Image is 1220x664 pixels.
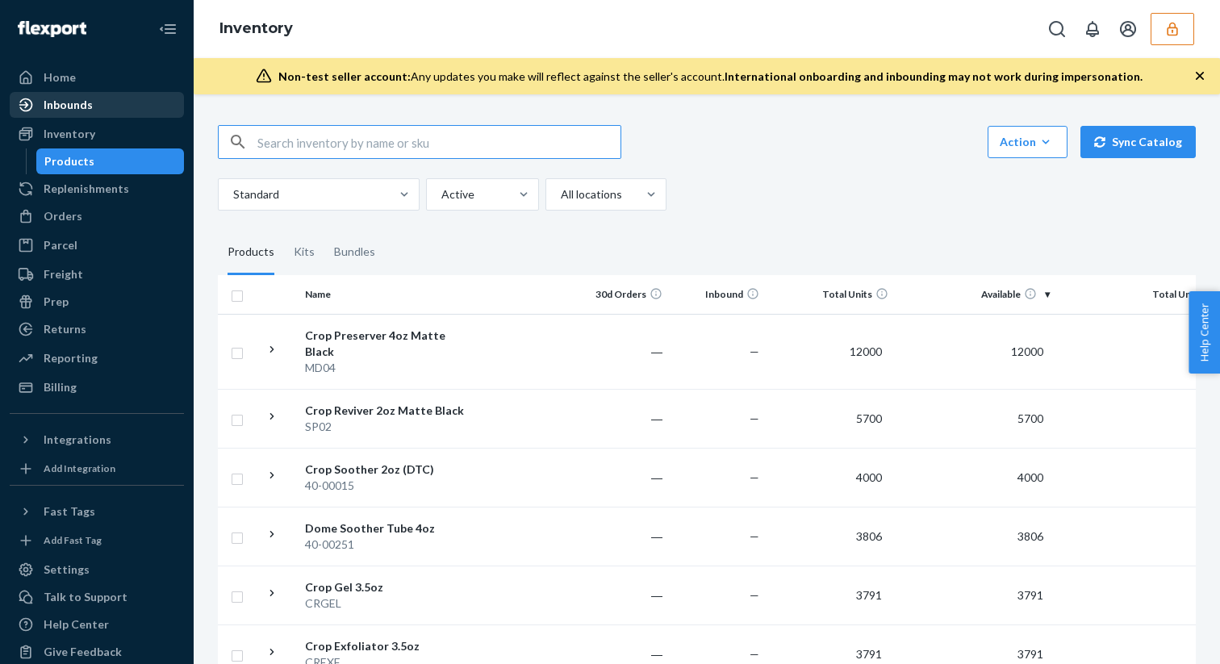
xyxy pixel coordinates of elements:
span: 3791 [1011,647,1050,661]
span: — [750,588,759,602]
a: Talk to Support [10,584,184,610]
span: — [750,647,759,661]
span: 3791 [850,588,888,602]
button: Help Center [1189,291,1220,374]
div: Any updates you make will reflect against the seller's account. [278,69,1143,85]
div: Crop Preserver 4oz Matte Black [305,328,474,360]
td: ― [572,314,669,389]
td: ― [572,448,669,507]
div: Crop Gel 3.5oz [305,579,474,595]
a: Inbounds [10,92,184,118]
div: Fast Tags [44,503,95,520]
span: — [750,411,759,425]
div: Reporting [44,350,98,366]
div: 40-00251 [305,537,474,553]
td: ― [572,507,669,566]
div: 40-00015 [305,478,474,494]
span: 5700 [1011,411,1050,425]
div: Parcel [44,237,77,253]
div: Dome Soother Tube 4oz [305,520,474,537]
div: Inventory [44,126,95,142]
span: 4000 [1011,470,1050,484]
a: Replenishments [10,176,184,202]
th: 30d Orders [572,275,669,314]
span: — [750,529,759,543]
div: Crop Soother 2oz (DTC) [305,461,474,478]
div: Returns [44,321,86,337]
span: 3791 [850,647,888,661]
a: Returns [10,316,184,342]
div: Integrations [44,432,111,448]
div: Kits [294,230,315,275]
a: Inventory [219,19,293,37]
a: Add Fast Tag [10,531,184,550]
div: MD04 [305,360,474,376]
div: CRGEL [305,595,474,612]
button: Sync Catalog [1080,126,1196,158]
button: Open notifications [1076,13,1109,45]
div: Talk to Support [44,589,127,605]
div: Products [228,230,274,275]
button: Close Navigation [152,13,184,45]
span: 12000 [1005,345,1050,358]
div: Replenishments [44,181,129,197]
input: Search inventory by name or sku [257,126,620,158]
button: Action [988,126,1067,158]
td: ― [572,389,669,448]
td: ― [572,566,669,624]
a: Orders [10,203,184,229]
a: Help Center [10,612,184,637]
div: Orders [44,208,82,224]
div: Products [44,153,94,169]
button: Fast Tags [10,499,184,524]
a: Inventory [10,121,184,147]
div: Add Fast Tag [44,533,102,547]
div: Crop Exfoliator 3.5oz [305,638,474,654]
div: Settings [44,562,90,578]
a: Billing [10,374,184,400]
div: Prep [44,294,69,310]
input: All locations [559,186,561,203]
div: Add Integration [44,461,115,475]
div: Help Center [44,616,109,633]
a: Products [36,148,185,174]
a: Prep [10,289,184,315]
div: Home [44,69,76,86]
a: Settings [10,557,184,583]
span: 3806 [850,529,888,543]
a: Reporting [10,345,184,371]
div: Inbounds [44,97,93,113]
div: Give Feedback [44,644,122,660]
a: Freight [10,261,184,287]
button: Integrations [10,427,184,453]
span: Non-test seller account: [278,69,411,83]
span: 12000 [843,345,888,358]
span: — [750,345,759,358]
span: International onboarding and inbounding may not work during impersonation. [725,69,1143,83]
div: Billing [44,379,77,395]
ol: breadcrumbs [207,6,306,52]
button: Open Search Box [1041,13,1073,45]
button: Open account menu [1112,13,1144,45]
a: Home [10,65,184,90]
span: 3791 [1011,588,1050,602]
span: 5700 [850,411,888,425]
th: Total Units [766,275,895,314]
img: Flexport logo [18,21,86,37]
input: Standard [232,186,233,203]
div: Action [1000,134,1055,150]
th: Name [299,275,480,314]
a: Add Integration [10,459,184,478]
div: Crop Reviver 2oz Matte Black [305,403,474,419]
th: Available [895,275,1056,314]
div: SP02 [305,419,474,435]
th: Inbound [669,275,766,314]
div: Freight [44,266,83,282]
span: 4000 [850,470,888,484]
span: — [750,470,759,484]
div: Bundles [334,230,375,275]
span: 3806 [1011,529,1050,543]
a: Parcel [10,232,184,258]
input: Active [440,186,441,203]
